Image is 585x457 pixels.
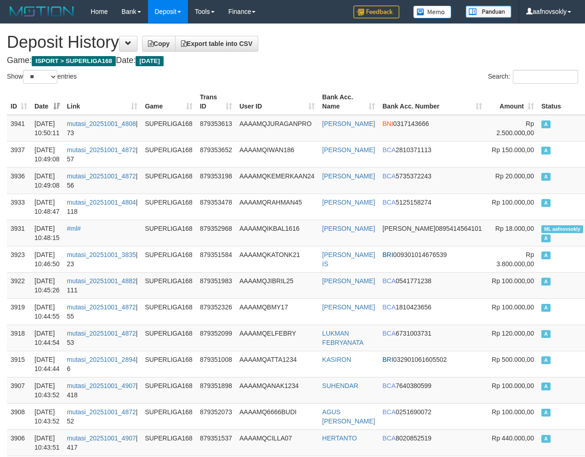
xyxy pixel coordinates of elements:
td: | 57 [63,141,142,167]
span: Rp 20.000,00 [495,172,534,180]
td: SUPERLIGA168 [141,220,196,246]
span: Approved [541,147,551,154]
img: panduan.png [466,6,511,18]
td: [DATE] 10:46:50 [31,246,63,272]
td: 8020852519 [379,429,485,456]
span: Approved [541,383,551,390]
th: Link: activate to sort column ascending [63,89,142,115]
a: Copy [142,36,176,51]
td: 3941 [7,115,31,142]
span: Approved [541,435,551,443]
a: LUKMAN FEBRYANATA [322,330,363,346]
a: Export table into CSV [175,36,258,51]
td: 879353613 [196,115,236,142]
span: Rp 100.000,00 [492,277,534,285]
td: 6731003731 [379,325,485,351]
input: Search: [513,70,578,84]
th: Amount: activate to sort column ascending [486,89,538,115]
h1: Deposit History [7,33,578,51]
td: | 23 [63,246,142,272]
a: #ml# [67,225,81,232]
td: SUPERLIGA168 [141,298,196,325]
a: [PERSON_NAME] [322,199,375,206]
h4: Game: Date: [7,56,578,65]
td: [DATE] 10:44:55 [31,298,63,325]
td: | 73 [63,115,142,142]
td: 3936 [7,167,31,194]
a: mutasi_20251001_4872 [67,303,136,311]
span: BCA [382,277,396,285]
td: 879352968 [196,220,236,246]
td: AAAAMQBMY17 [236,298,318,325]
td: 3915 [7,351,31,377]
a: [PERSON_NAME] IS [322,251,375,268]
span: Rp 100.000,00 [492,303,534,311]
a: mutasi_20251001_2894 [67,356,136,363]
td: 0251690072 [379,403,485,429]
td: | 53 [63,325,142,351]
a: KASIRON [322,356,351,363]
a: mutasi_20251001_4907 [67,434,136,442]
span: BCA [382,382,396,389]
span: BCA [382,330,396,337]
td: [DATE] 10:43:51 [31,429,63,456]
span: Approved [541,304,551,312]
span: Approved [541,173,551,181]
td: 879353652 [196,141,236,167]
span: Rp 3.800.000,00 [496,251,534,268]
span: Rp 150.000,00 [492,146,534,154]
span: Approved [541,409,551,417]
span: Export table into CSV [181,40,252,47]
td: 879351537 [196,429,236,456]
span: BCA [382,434,396,442]
a: mutasi_20251001_4808 [67,120,136,127]
td: SUPERLIGA168 [141,377,196,403]
td: SUPERLIGA168 [141,272,196,298]
a: mutasi_20251001_4872 [67,330,136,337]
a: SUHENDAR [322,382,358,389]
a: mutasi_20251001_3835 [67,251,136,258]
span: BCA [382,199,396,206]
td: 879351898 [196,377,236,403]
span: BCA [382,408,396,416]
td: [DATE] 10:48:47 [31,194,63,220]
td: AAAAMQKATONK21 [236,246,318,272]
td: 7640380599 [379,377,485,403]
td: [DATE] 10:49:08 [31,167,63,194]
span: Rp 100.000,00 [492,382,534,389]
td: | 52 [63,403,142,429]
td: AAAAMQKEMERKAAN24 [236,167,318,194]
td: 879352099 [196,325,236,351]
span: Approved [541,234,551,242]
td: [DATE] 10:44:44 [31,351,63,377]
span: BCA [382,146,396,154]
span: Approved [541,120,551,128]
img: MOTION_logo.png [7,5,77,18]
a: [PERSON_NAME] [322,172,375,180]
label: Search: [488,70,578,84]
span: Rp 500.000,00 [492,356,534,363]
th: Trans ID: activate to sort column ascending [196,89,236,115]
td: 0541771238 [379,272,485,298]
img: Feedback.jpg [353,6,399,18]
td: 3919 [7,298,31,325]
td: 879352073 [196,403,236,429]
th: Bank Acc. Number: activate to sort column ascending [379,89,485,115]
th: Game: activate to sort column ascending [141,89,196,115]
td: | 111 [63,272,142,298]
td: [DATE] 10:43:52 [31,403,63,429]
span: Manually Linked by aafnovsokly [541,225,583,233]
span: ISPORT > SUPERLIGA168 [32,56,116,66]
td: | 6 [63,351,142,377]
th: Date: activate to sort column ascending [31,89,63,115]
a: AGUS [PERSON_NAME] [322,408,375,425]
span: BRI [382,356,393,363]
td: AAAAMQRAHMAN45 [236,194,318,220]
td: 3937 [7,141,31,167]
td: 3918 [7,325,31,351]
th: Bank Acc. Name: activate to sort column ascending [318,89,379,115]
span: Rp 440.000,00 [492,434,534,442]
td: 0317143666 [379,115,485,142]
td: AAAAMQ6666BUDI [236,403,318,429]
span: Approved [541,278,551,286]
